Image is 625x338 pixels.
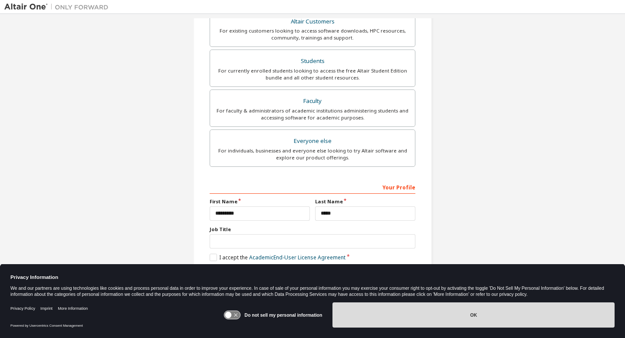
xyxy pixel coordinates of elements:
[215,95,410,107] div: Faculty
[4,3,113,11] img: Altair One
[215,135,410,147] div: Everyone else
[315,198,415,205] label: Last Name
[210,226,415,233] label: Job Title
[215,27,410,41] div: For existing customers looking to access software downloads, HPC resources, community, trainings ...
[210,180,415,194] div: Your Profile
[215,16,410,28] div: Altair Customers
[215,67,410,81] div: For currently enrolled students looking to access the free Altair Student Edition bundle and all ...
[215,147,410,161] div: For individuals, businesses and everyone else looking to try Altair software and explore our prod...
[215,55,410,67] div: Students
[249,254,345,261] a: Academic End-User License Agreement
[210,254,345,261] label: I accept the
[210,198,310,205] label: First Name
[215,107,410,121] div: For faculty & administrators of academic institutions administering students and accessing softwa...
